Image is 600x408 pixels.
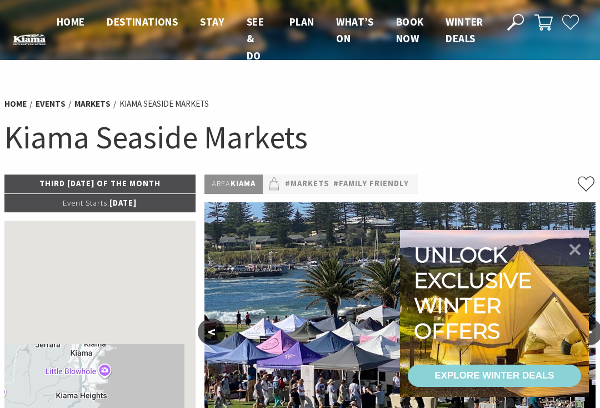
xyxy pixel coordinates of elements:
[107,15,178,28] span: Destinations
[396,15,424,45] span: Book now
[434,365,554,387] div: EXPLORE WINTER DEALS
[285,177,329,191] a: #Markets
[212,178,231,188] span: Area
[4,175,196,193] p: Third [DATE] of the Month
[4,98,27,110] a: Home
[247,15,264,62] span: See & Do
[57,15,85,28] span: Home
[408,365,581,387] a: EXPLORE WINTER DEALS
[198,319,226,345] button: <
[74,98,111,110] a: Markets
[200,15,224,28] span: Stay
[4,194,196,212] p: [DATE]
[336,15,373,45] span: What’s On
[289,15,314,28] span: Plan
[46,13,494,64] nav: Main Menu
[36,98,66,110] a: Events
[4,117,596,158] h1: Kiama Seaside Markets
[119,97,209,111] li: Kiama Seaside Markets
[333,177,409,191] a: #Family Friendly
[13,34,46,45] img: Kiama Logo
[446,15,483,45] span: Winter Deals
[204,175,263,193] p: Kiama
[63,198,109,208] span: Event Starts:
[414,242,537,344] div: Unlock exclusive winter offers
